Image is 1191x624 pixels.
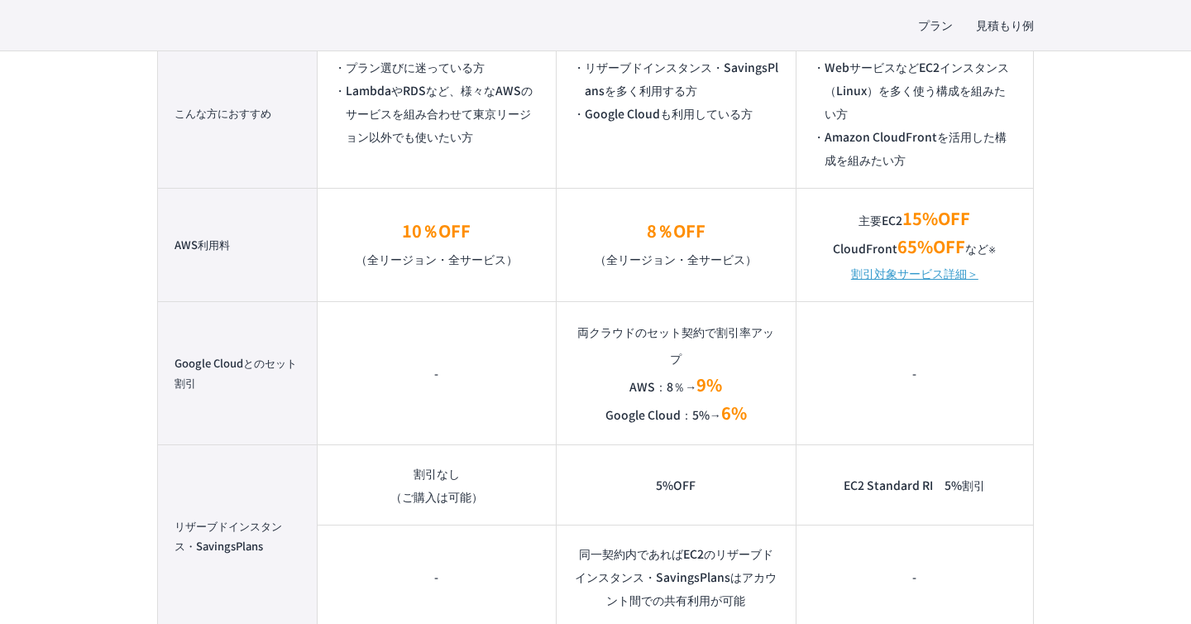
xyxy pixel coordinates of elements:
em: 15%OFF [902,206,970,230]
td: EC2 Standard RI 5%割引 [796,444,1033,525]
a: 見積もり例 [976,17,1034,34]
p: （全リージョン・全サービス） [334,218,539,272]
td: 割引なし （ご購入は可能） [317,444,556,525]
li: LambdaやRDSなど、様々なAWSのサービスを組み合わせて東京リージョン以外でも使いたい方 [334,79,539,148]
th: AWS利用料 [158,188,318,301]
li: WebサービスなどEC2インスタンス（Linux）を多く使う構成を組みたい方 [813,55,1016,125]
a: プラン [918,17,953,34]
em: 8％OFF [647,218,706,242]
em: 6% [721,401,747,425]
td: - [796,301,1033,444]
li: プラン選びに迷っている方 [334,55,539,79]
td: 両クラウドのセット契約で割引率アップ AWS：8％→ Google Cloud：5%→ [557,301,796,444]
p: 主要EC2 CloudFront など [813,205,1016,262]
td: 5%OFF [557,444,796,525]
li: リザーブドインスタンス・SavingsPlansを多く利用する方 [573,55,778,102]
small: ※ [988,243,996,256]
td: - [317,301,556,444]
li: Google Cloudも利用している方 [573,102,778,125]
th: こんな方におすすめ [158,38,318,188]
em: 10％OFF [402,218,471,242]
em: 9% [696,372,722,396]
li: Amazon CloudFrontを活用した構成を組みたい方 [813,125,1016,171]
p: （全リージョン・全サービス） [573,218,778,272]
th: Google Cloudとのセット割引 [158,301,318,444]
a: 割引対象サービス詳細＞ [851,262,978,285]
em: 65%OFF [897,234,965,258]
